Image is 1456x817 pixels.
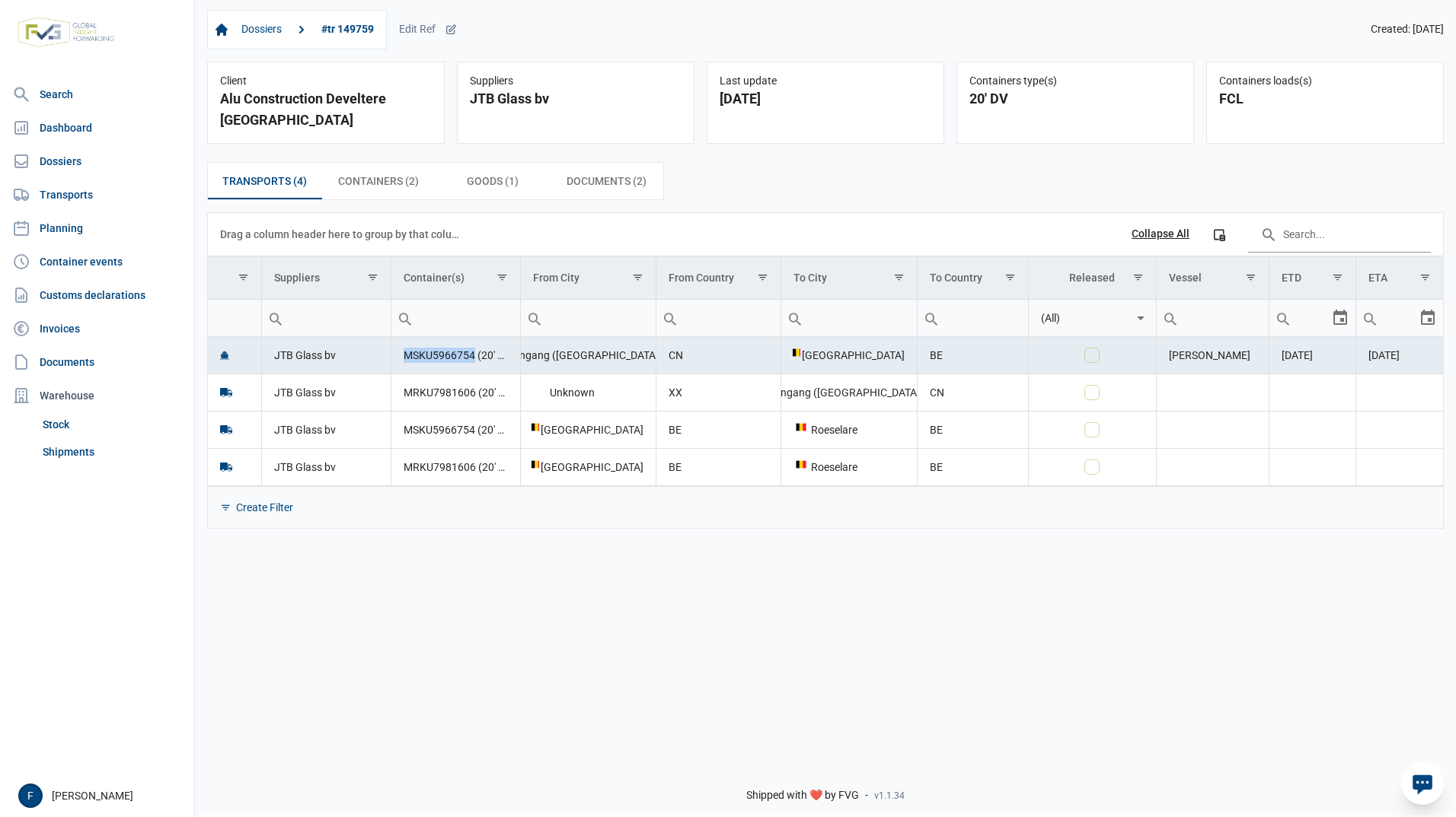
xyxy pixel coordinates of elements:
[1368,349,1400,361] span: [DATE]
[781,300,916,336] input: Filter cell
[1282,349,1313,361] span: [DATE]
[1332,272,1343,283] span: Show filter options for column 'ETD'
[656,337,781,374] td: CN
[391,374,520,411] td: MRKU7981606 (20' DV), MSKU5966754 (20' DV)
[656,256,781,300] td: Column From Country
[391,256,520,300] td: Column Container(s)
[793,459,904,475] div: Roeselare
[220,75,432,88] div: Client
[6,113,188,143] a: Dashboard
[208,299,261,336] td: Filter cell
[1356,299,1443,336] td: Filter cell
[220,222,465,246] div: Drag a column header here to group by that column
[1419,300,1437,336] div: Select
[1331,300,1349,336] div: Select
[1356,300,1419,336] input: Filter cell
[6,213,188,243] a: Planning
[220,88,432,131] div: Alu Construction Develtere [GEOGRAPHIC_DATA]
[865,789,868,803] span: -
[1069,272,1115,284] div: Released
[893,272,905,283] span: Show filter options for column 'To City'
[261,448,391,485] td: JTB Glass bv
[391,300,419,336] div: Search box
[261,374,391,411] td: JTB Glass bv
[656,300,781,336] input: Filter cell
[1245,272,1256,283] span: Show filter options for column 'Vessel'
[793,422,904,437] div: Roeselare
[6,79,188,110] a: Search
[781,299,917,336] td: Filter cell
[917,448,1028,485] td: BE
[1028,299,1156,336] td: Filter cell
[533,272,580,284] div: From City
[969,75,1181,88] div: Containers type(s)
[391,300,520,336] input: Filter cell
[917,256,1028,300] td: Column To Country
[1157,300,1269,336] input: Filter cell
[236,501,293,514] div: Create Filter
[6,180,188,210] a: Transports
[1248,216,1431,253] input: Search in the data grid
[208,300,261,336] input: Filter cell
[917,337,1028,374] td: BE
[262,300,289,336] div: Search box
[208,256,261,300] td: Column
[969,88,1181,110] div: 20' DV
[6,380,188,411] div: Warehouse
[1371,23,1444,37] span: Created: [DATE]
[1419,272,1431,283] span: Show filter options for column 'ETA'
[1356,300,1384,336] div: Search box
[1132,272,1144,283] span: Show filter options for column 'Released'
[391,411,520,448] td: MSKU5966754 (20' DV)
[37,438,188,466] a: Shipments
[669,272,734,284] div: From Country
[521,300,548,336] div: Search box
[222,172,307,190] span: Transports (4)
[874,790,905,802] span: v1.1.34
[1269,256,1356,300] td: Column ETD
[757,272,768,283] span: Show filter options for column 'From Country'
[467,172,519,190] span: Goods (1)
[720,75,931,88] div: Last update
[533,348,643,363] div: Xingang ([GEOGRAPHIC_DATA])
[1156,299,1269,336] td: Filter cell
[632,272,643,283] span: Show filter options for column 'From City'
[793,272,827,284] div: To City
[793,348,904,363] div: [GEOGRAPHIC_DATA]
[1282,272,1301,284] div: ETD
[533,459,643,475] div: [GEOGRAPHIC_DATA]
[1269,300,1297,336] div: Search box
[917,299,1028,336] td: Filter cell
[1205,221,1233,248] div: Column Chooser
[520,256,656,300] td: Column From City
[6,246,188,277] a: Container events
[1368,272,1387,284] div: ETA
[656,411,781,448] td: BE
[918,300,1028,336] input: Filter cell
[1157,300,1184,336] div: Search box
[1219,88,1431,110] div: FCL
[656,374,781,411] td: XX
[918,300,945,336] div: Search box
[404,272,465,284] div: Container(s)
[315,17,380,43] a: #tr 149759
[533,422,643,437] div: [GEOGRAPHIC_DATA]
[497,272,508,283] span: Show filter options for column 'Container(s)'
[391,448,520,485] td: MRKU7981606 (20' DV)
[793,385,904,400] div: Xingang ([GEOGRAPHIC_DATA])
[930,272,982,284] div: To Country
[656,299,781,336] td: Filter cell
[6,347,188,377] a: Documents
[656,300,684,336] div: Search box
[261,256,391,300] td: Column Suppliers
[520,299,656,336] td: Filter cell
[1169,272,1202,284] div: Vessel
[521,300,656,336] input: Filter cell
[781,300,809,336] div: Search box
[917,411,1028,448] td: BE
[567,172,647,190] span: Documents (2)
[1156,337,1269,374] td: [PERSON_NAME]
[1004,272,1016,283] span: Show filter options for column 'To Country'
[18,784,43,808] div: F
[470,75,682,88] div: Suppliers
